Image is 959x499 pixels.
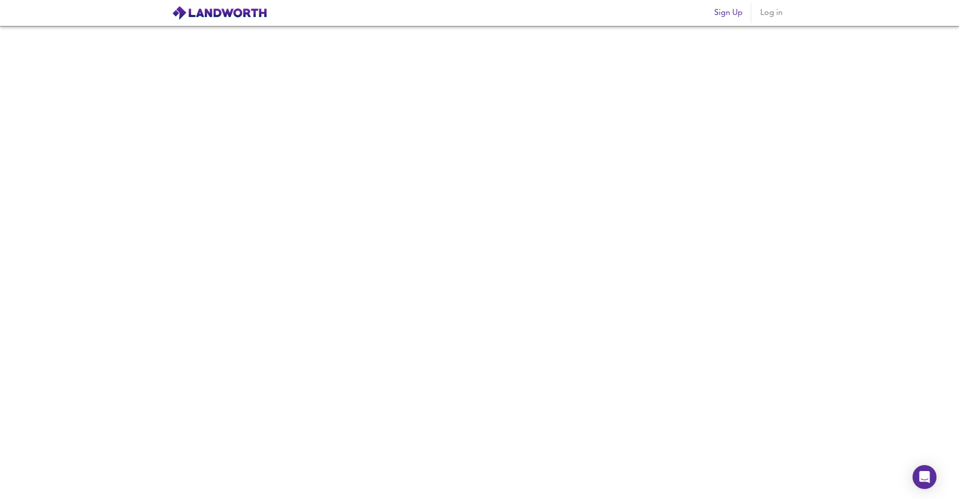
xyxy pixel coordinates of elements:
[710,3,747,23] button: Sign Up
[759,6,783,20] span: Log in
[714,6,743,20] span: Sign Up
[913,465,937,489] div: Open Intercom Messenger
[172,5,267,20] img: logo
[755,3,787,23] button: Log in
